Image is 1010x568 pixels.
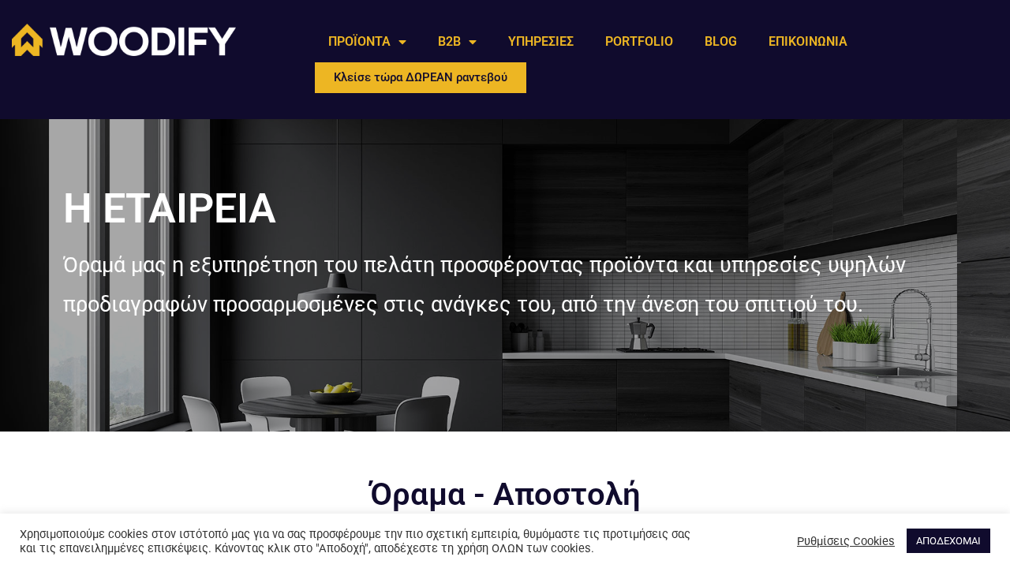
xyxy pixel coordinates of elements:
span: Κλείσε τώρα ΔΩΡΕΑΝ ραντεβού [334,72,507,84]
h2: Όραμα - Αποστολή [63,479,947,510]
p: Όραμά μας η εξυπηρέτηση του πελάτη προσφέροντας προϊόντα και υπηρεσίες υψηλών προδιαγραφών προσαρ... [63,245,947,324]
a: ΥΠΗΡΕΣΙΕΣ [492,24,589,60]
a: Κλείσε τώρα ΔΩΡΕΑΝ ραντεβού [312,60,529,95]
h1: Η ΕΤΑΙΡΕΙΑ [63,189,947,230]
a: ΕΠΙΚΟΙΝΩΝΙΑ [753,24,863,60]
nav: Menu [312,24,863,60]
a: BLOG [689,24,753,60]
div: Χρησιμοποιούμε cookies στον ιστότοπό μας για να σας προσφέρουμε την πιο σχετική εμπειρία, θυμόμασ... [20,527,699,555]
a: PORTFOLIO [589,24,689,60]
a: ΠΡΟΪΟΝΤΑ [312,24,422,60]
a: B2B [422,24,492,60]
img: Woodify [12,24,236,56]
a: ΑΠΟΔΕΧΟΜΑΙ [907,529,990,553]
a: Ρυθμίσεις Cookies [797,534,895,548]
